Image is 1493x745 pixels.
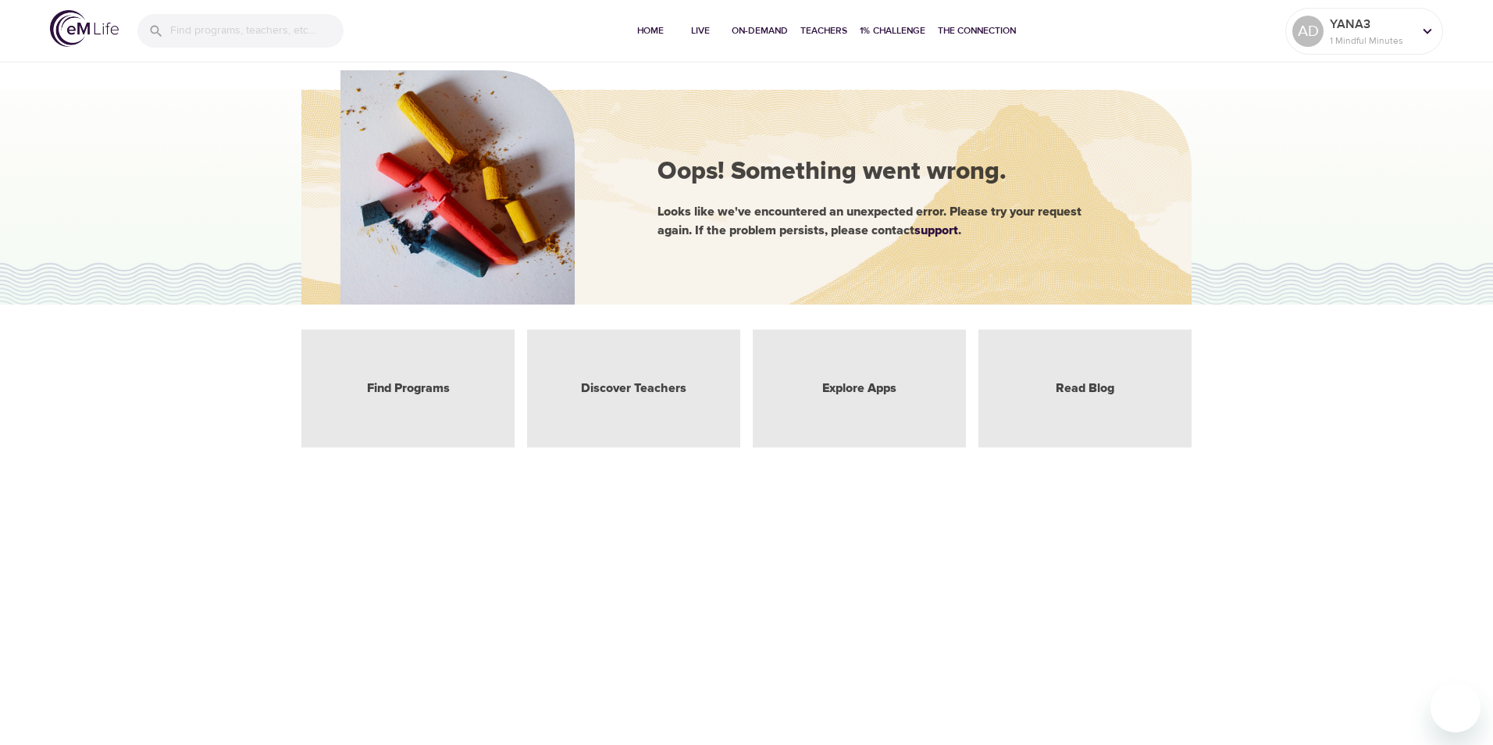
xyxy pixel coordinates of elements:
[657,202,1142,240] div: Looks like we've encountered an unexpected error. Please try your request again. If the problem p...
[1330,34,1413,48] p: 1 Mindful Minutes
[822,380,896,397] a: Explore Apps
[682,23,719,39] span: Live
[657,155,1142,191] div: Oops! Something went wrong.
[581,380,686,397] a: Discover Teachers
[170,14,344,48] input: Find programs, teachers, etc...
[1330,15,1413,34] p: YANA3
[860,23,925,39] span: 1% Challenge
[50,10,119,47] img: logo
[340,70,575,305] img: hero
[632,23,669,39] span: Home
[938,23,1016,39] span: The Connection
[367,380,450,397] a: Find Programs
[732,23,788,39] span: On-Demand
[800,23,847,39] span: Teachers
[1431,683,1481,733] iframe: Button to launch messaging window
[1292,16,1324,47] div: AD
[914,224,958,237] a: support
[1056,380,1114,397] a: Read Blog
